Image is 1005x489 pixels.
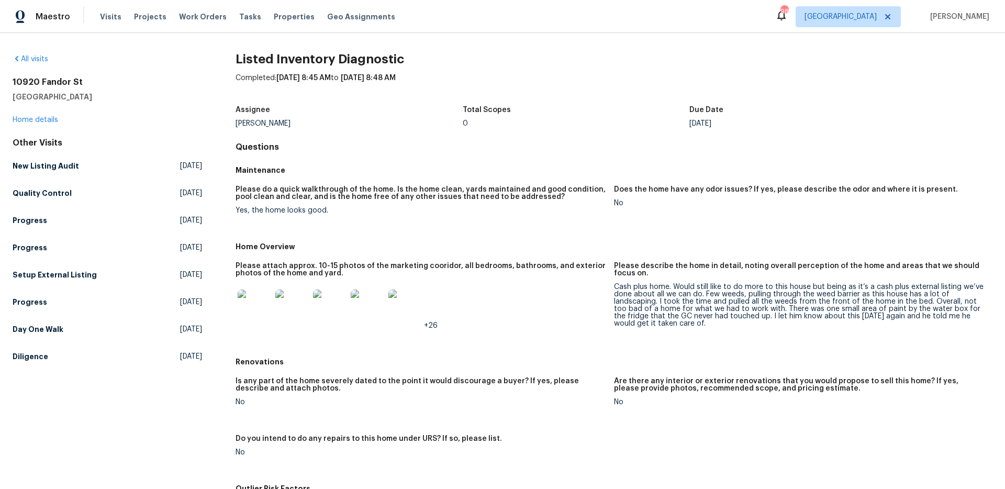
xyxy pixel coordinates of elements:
div: No [614,199,984,207]
h5: Quality Control [13,188,72,198]
h5: Total Scopes [463,106,511,114]
h5: Renovations [236,357,992,367]
div: Yes, the home looks good. [236,207,606,214]
span: [DATE] [180,270,202,280]
a: Day One Walk[DATE] [13,320,202,339]
h4: Questions [236,142,992,152]
h2: 10920 Fandor St [13,77,202,87]
h2: Listed Inventory Diagnostic [236,54,992,64]
span: [DATE] [180,324,202,335]
h5: Setup External Listing [13,270,97,280]
h5: Maintenance [236,165,992,175]
span: Work Orders [179,12,227,22]
span: [DATE] [180,242,202,253]
span: [DATE] 8:48 AM [341,74,396,82]
div: Other Visits [13,138,202,148]
h5: Please attach approx. 10-15 photos of the marketing cooridor, all bedrooms, bathrooms, and exteri... [236,262,606,277]
div: 0 [463,120,690,127]
span: [DATE] [180,351,202,362]
span: [DATE] [180,215,202,226]
div: [DATE] [689,120,917,127]
a: Progress[DATE] [13,293,202,312]
h5: Please describe the home in detail, noting overall perception of the home and areas that we shoul... [614,262,984,277]
span: [DATE] [180,161,202,171]
span: Projects [134,12,166,22]
h5: Due Date [689,106,723,114]
h5: Diligence [13,351,48,362]
h5: [GEOGRAPHIC_DATA] [13,92,202,102]
h5: Is any part of the home severely dated to the point it would discourage a buyer? If yes, please d... [236,377,606,392]
div: [PERSON_NAME] [236,120,463,127]
span: Properties [274,12,315,22]
span: Maestro [36,12,70,22]
h5: Day One Walk [13,324,63,335]
a: All visits [13,55,48,63]
a: Setup External Listing[DATE] [13,265,202,284]
h5: Are there any interior or exterior renovations that you would propose to sell this home? If yes, ... [614,377,984,392]
div: No [614,398,984,406]
span: [DATE] [180,297,202,307]
h5: Assignee [236,106,270,114]
span: Visits [100,12,121,22]
a: Diligence[DATE] [13,347,202,366]
div: Cash plus home. Would still like to do more to this house but being as it’s a cash plus external ... [614,283,984,327]
span: Geo Assignments [327,12,395,22]
h5: Progress [13,297,47,307]
h5: Progress [13,242,47,253]
h5: Progress [13,215,47,226]
a: New Listing Audit[DATE] [13,157,202,175]
div: Completed: to [236,73,992,100]
h5: Please do a quick walkthrough of the home. Is the home clean, yards maintained and good condition... [236,186,606,201]
span: [PERSON_NAME] [926,12,989,22]
span: [DATE] 8:45 AM [276,74,331,82]
h5: Home Overview [236,241,992,252]
h5: Does the home have any odor issues? If yes, please describe the odor and where it is present. [614,186,958,193]
span: Tasks [239,13,261,20]
a: Quality Control[DATE] [13,184,202,203]
div: No [236,398,606,406]
div: No [236,449,606,456]
h5: Do you intend to do any repairs to this home under URS? If so, please list. [236,435,502,442]
span: +26 [424,322,438,329]
span: [GEOGRAPHIC_DATA] [805,12,877,22]
h5: New Listing Audit [13,161,79,171]
a: Progress[DATE] [13,238,202,257]
div: 98 [780,6,788,17]
a: Home details [13,116,58,124]
a: Progress[DATE] [13,211,202,230]
span: [DATE] [180,188,202,198]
